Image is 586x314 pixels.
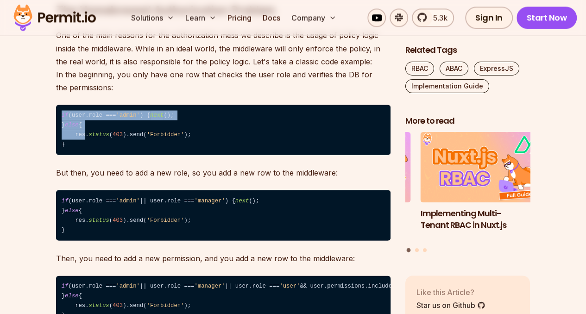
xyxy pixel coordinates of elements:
span: 403 [113,217,123,223]
a: Start Now [517,6,577,29]
a: 5.3k [412,8,454,27]
code: (user.role === || user.role === ) { (); } { res. ( ).send( ); } [56,190,391,240]
span: next [150,112,164,118]
button: Go to slide 1 [407,248,411,252]
span: if [62,112,69,118]
span: status [89,131,109,138]
a: Implementing Multi-Tenant RBAC in Nuxt.jsImplementing Multi-Tenant RBAC in Nuxt.js [421,132,546,243]
span: 'Forbidden' [147,217,184,223]
span: else [65,121,78,128]
a: ExpressJS [474,62,519,75]
h3: Policy-Based Access Control (PBAC) Isn’t as Great as You Think [286,208,411,242]
span: 'Forbidden' [147,302,184,308]
span: 'Forbidden' [147,131,184,138]
span: 'user' [279,283,300,289]
a: Pricing [224,8,255,27]
span: if [62,283,69,289]
button: Learn [182,8,220,27]
h3: Implementing Multi-Tenant RBAC in Nuxt.js [421,208,546,231]
span: 403 [113,131,123,138]
a: Star us on Github [416,300,485,311]
code: (user.role === ) { (); } { res. ( ).send( ); } [56,105,391,155]
p: One of the main reasons for the authorization mess we describe is the usage of policy logic insid... [56,29,391,94]
span: 403 [113,302,123,308]
h2: More to read [405,115,530,127]
a: Implementation Guide [405,79,489,93]
button: Go to slide 2 [415,248,419,252]
span: status [89,217,109,223]
span: 'manager' [194,283,225,289]
li: 1 of 3 [421,132,546,243]
a: Docs [259,8,284,27]
button: Solutions [127,8,178,27]
span: if [62,197,69,204]
span: next [235,197,249,204]
a: ABAC [440,62,468,75]
p: Then, you need to add a new permission, and you add a new row to the middleware: [56,251,391,264]
img: Policy-Based Access Control (PBAC) Isn’t as Great as You Think [286,132,411,203]
span: 5.3k [428,12,447,23]
span: else [65,207,78,214]
span: 'admin' [116,283,139,289]
img: Permit logo [9,2,100,33]
span: else [65,292,78,299]
img: Implementing Multi-Tenant RBAC in Nuxt.js [421,132,546,203]
span: 'admin' [116,112,139,118]
div: Posts [405,132,530,254]
p: Like this Article? [416,287,485,298]
a: RBAC [405,62,434,75]
p: But then, you need to add a new role, so you add a new row to the middleware: [56,166,391,179]
button: Company [288,8,340,27]
span: 'admin' [116,197,139,204]
span: status [89,302,109,308]
li: 3 of 3 [286,132,411,243]
span: 'manager' [194,197,225,204]
h2: Related Tags [405,44,530,56]
button: Go to slide 3 [423,248,427,252]
a: Sign In [465,6,513,29]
